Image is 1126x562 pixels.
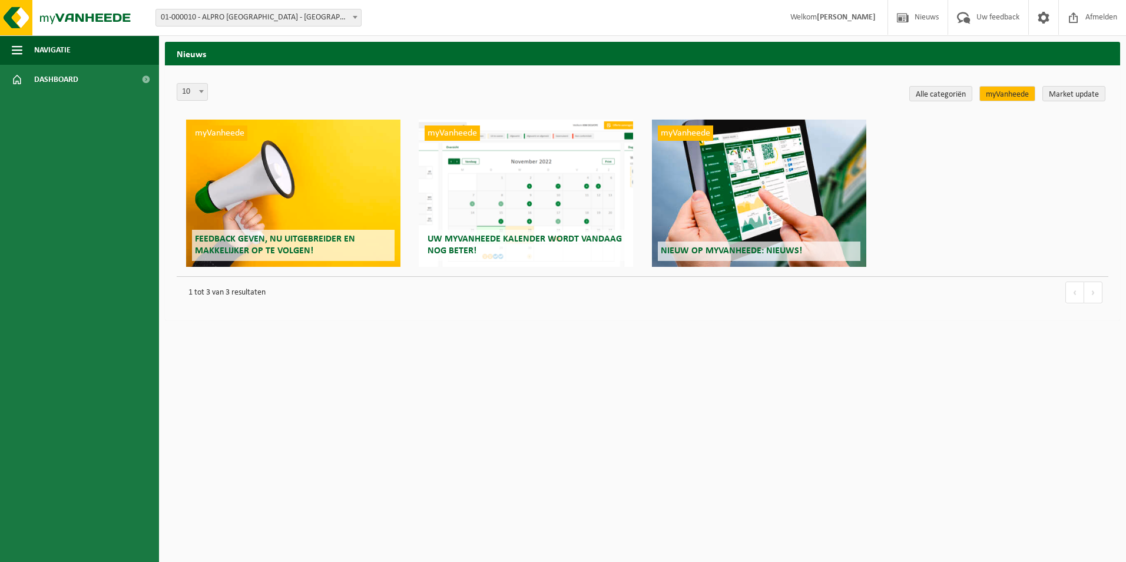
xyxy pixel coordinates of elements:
span: myVanheede [192,125,247,141]
span: Dashboard [34,65,78,94]
a: Market update [1042,86,1105,101]
strong: [PERSON_NAME] [817,13,876,22]
p: 1 tot 3 van 3 resultaten [183,283,1054,303]
a: myVanheede Nieuw op myVanheede: Nieuws! [652,120,866,267]
span: 01-000010 - ALPRO NV - WEVELGEM [156,9,361,26]
span: Uw myVanheede kalender wordt vandaag nog beter! [428,234,622,255]
a: myVanheede Feedback geven, nu uitgebreider en makkelijker op te volgen! [186,120,400,267]
span: 10 [177,84,207,100]
span: Feedback geven, nu uitgebreider en makkelijker op te volgen! [195,234,355,255]
a: volgende [1084,282,1102,303]
span: myVanheede [425,125,480,141]
span: myVanheede [658,125,713,141]
h2: Nieuws [165,42,1120,65]
a: myVanheede [979,86,1035,101]
span: Navigatie [34,35,71,65]
span: 01-000010 - ALPRO NV - WEVELGEM [155,9,362,27]
span: Nieuw op myVanheede: Nieuws! [661,246,802,256]
a: Alle categoriën [909,86,972,101]
a: vorige [1065,282,1084,303]
span: 10 [177,83,208,101]
a: myVanheede Uw myVanheede kalender wordt vandaag nog beter! [419,120,633,267]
